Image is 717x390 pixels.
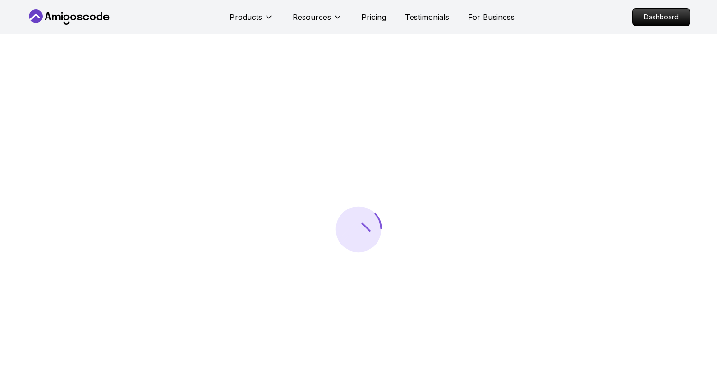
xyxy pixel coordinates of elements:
[405,11,449,23] a: Testimonials
[230,11,262,23] p: Products
[361,11,386,23] a: Pricing
[293,11,331,23] p: Resources
[633,9,690,26] p: Dashboard
[632,8,690,26] a: Dashboard
[293,11,342,30] button: Resources
[468,11,515,23] a: For Business
[230,11,274,30] button: Products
